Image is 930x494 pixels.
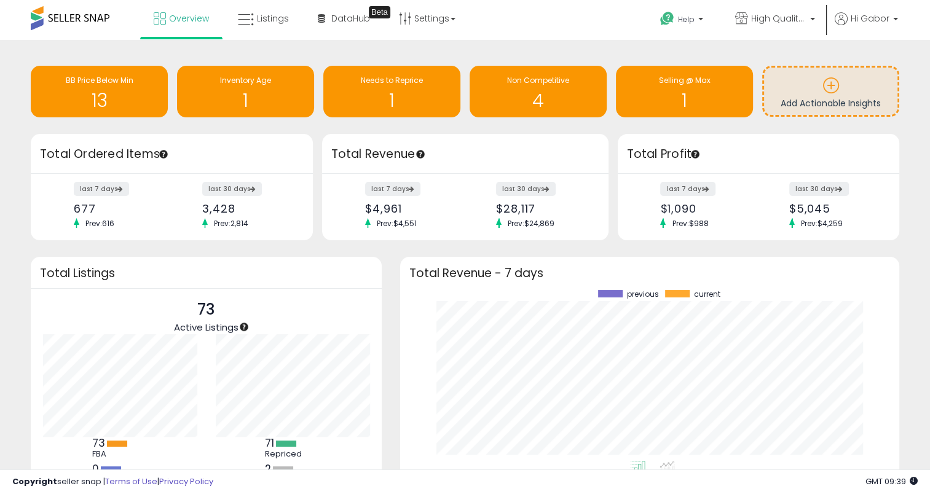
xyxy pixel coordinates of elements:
[660,182,715,196] label: last 7 days
[158,149,169,160] div: Tooltip anchor
[323,66,460,117] a: Needs to Reprice 1
[369,6,390,18] div: Tooltip anchor
[331,12,370,25] span: DataHub
[496,202,587,215] div: $28,117
[159,476,213,487] a: Privacy Policy
[666,218,714,229] span: Prev: $988
[660,11,675,26] i: Get Help
[627,146,891,163] h3: Total Profit
[659,75,711,85] span: Selling @ Max
[238,321,250,332] div: Tooltip anchor
[476,90,601,111] h1: 4
[678,14,695,25] span: Help
[202,202,291,215] div: 3,428
[257,12,289,25] span: Listings
[627,290,659,299] span: previous
[789,182,849,196] label: last 30 days
[74,202,162,215] div: 677
[92,461,99,476] b: 0
[365,182,420,196] label: last 7 days
[361,75,423,85] span: Needs to Reprice
[12,476,57,487] strong: Copyright
[174,321,238,334] span: Active Listings
[409,269,890,278] h3: Total Revenue - 7 days
[764,68,897,115] a: Add Actionable Insights
[265,449,320,459] div: Repriced
[781,97,881,109] span: Add Actionable Insights
[220,75,271,85] span: Inventory Age
[66,75,133,85] span: BB Price Below Min
[37,90,162,111] h1: 13
[202,182,262,196] label: last 30 days
[660,202,749,215] div: $1,090
[690,149,701,160] div: Tooltip anchor
[79,218,120,229] span: Prev: 616
[177,66,314,117] a: Inventory Age 1
[496,182,556,196] label: last 30 days
[502,218,561,229] span: Prev: $24,869
[329,90,454,111] h1: 1
[622,90,747,111] h1: 1
[835,12,898,40] a: Hi Gabor
[331,146,599,163] h3: Total Revenue
[365,202,456,215] div: $4,961
[616,66,753,117] a: Selling @ Max 1
[650,2,715,40] a: Help
[795,218,849,229] span: Prev: $4,259
[174,298,238,321] p: 73
[865,476,918,487] span: 2025-09-18 09:39 GMT
[40,146,304,163] h3: Total Ordered Items
[751,12,806,25] span: High Quality Good Prices
[470,66,607,117] a: Non Competitive 4
[694,290,720,299] span: current
[169,12,209,25] span: Overview
[208,218,254,229] span: Prev: 2,814
[74,182,129,196] label: last 7 days
[371,218,423,229] span: Prev: $4,551
[31,66,168,117] a: BB Price Below Min 13
[415,149,426,160] div: Tooltip anchor
[105,476,157,487] a: Terms of Use
[40,269,372,278] h3: Total Listings
[851,12,889,25] span: Hi Gabor
[507,75,569,85] span: Non Competitive
[92,449,148,459] div: FBA
[265,461,271,476] b: 2
[789,202,878,215] div: $5,045
[12,476,213,488] div: seller snap | |
[92,436,105,450] b: 73
[265,436,274,450] b: 71
[183,90,308,111] h1: 1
